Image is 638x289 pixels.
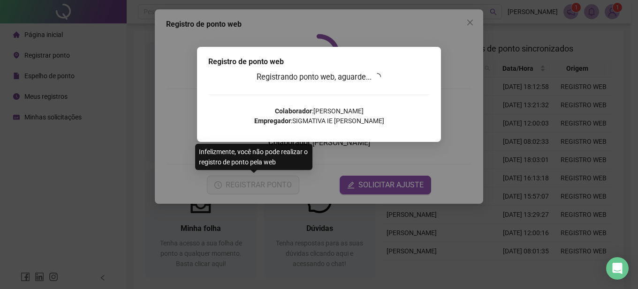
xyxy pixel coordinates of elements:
div: Open Intercom Messenger [606,257,629,280]
span: loading [372,72,383,82]
h3: Registrando ponto web, aguarde... [208,71,430,83]
div: Infelizmente, você não pode realizar o registro de ponto pela web [195,144,312,170]
strong: Colaborador [275,107,312,115]
div: Registro de ponto web [208,56,430,67]
strong: Empregador [254,117,291,125]
p: : [PERSON_NAME] : SIGMATIVA IE [PERSON_NAME] [208,106,430,126]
